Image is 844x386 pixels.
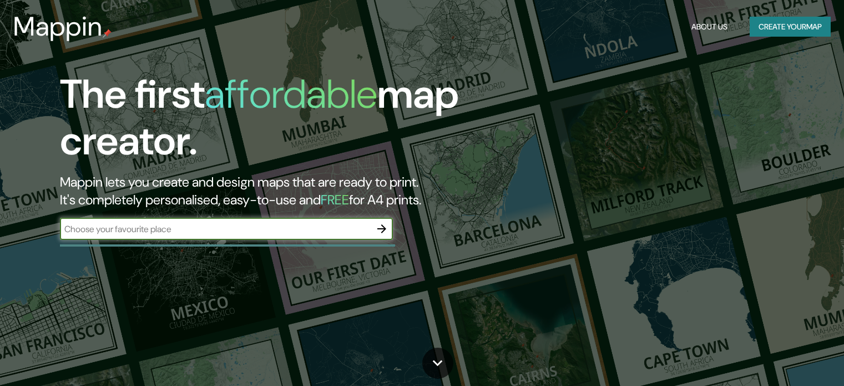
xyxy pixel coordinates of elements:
h1: affordable [205,68,377,120]
input: Choose your favourite place [60,223,371,235]
button: Create yourmap [750,17,831,37]
h3: Mappin [13,11,103,42]
h5: FREE [321,191,349,208]
h2: Mappin lets you create and design maps that are ready to print. It's completely personalised, eas... [60,173,482,209]
button: About Us [687,17,732,37]
img: mappin-pin [103,29,112,38]
h1: The first map creator. [60,71,482,173]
